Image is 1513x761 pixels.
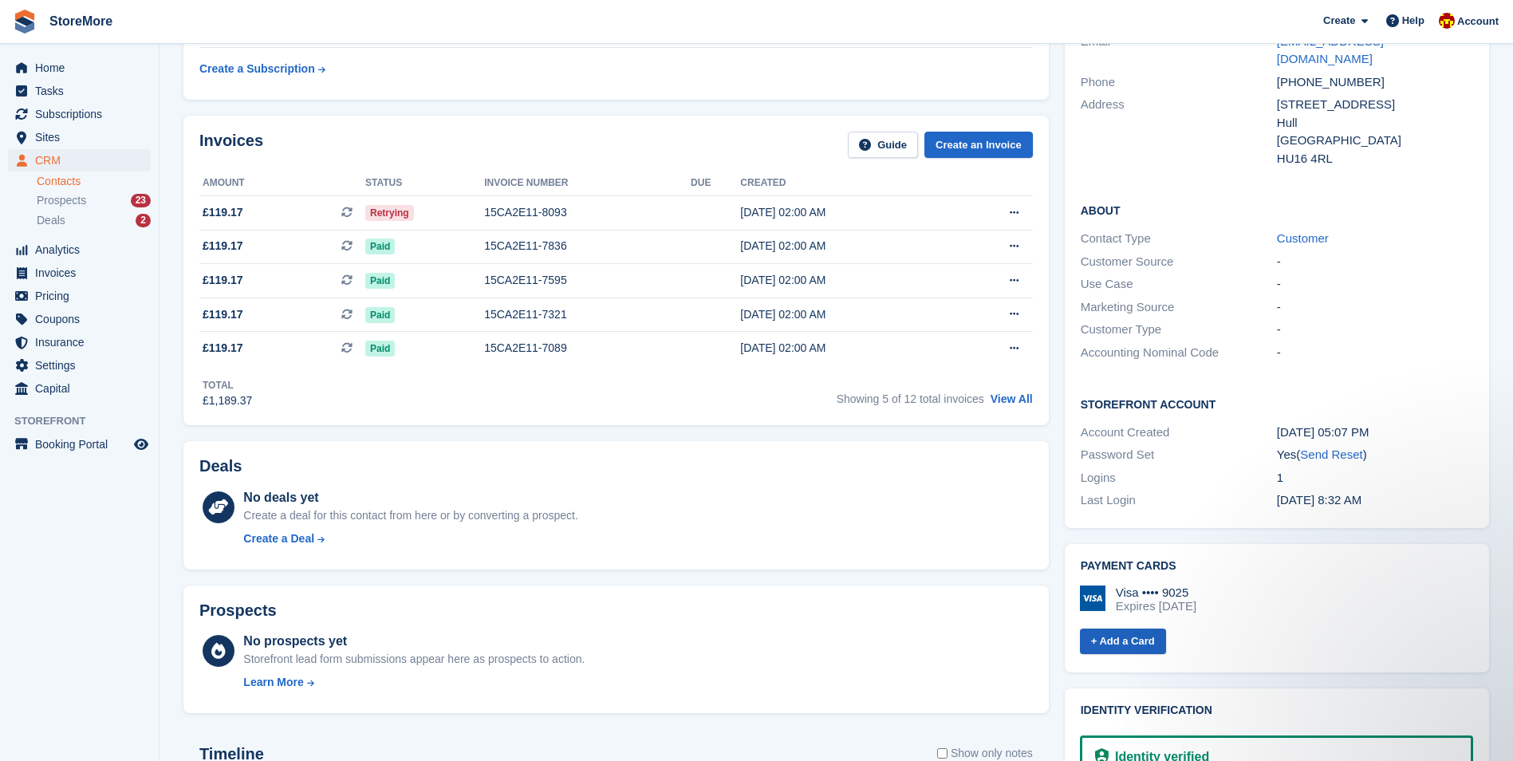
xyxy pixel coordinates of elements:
div: 1 [1277,469,1473,487]
a: Send Reset [1300,448,1362,461]
span: Paid [365,273,395,289]
span: £119.17 [203,306,243,323]
div: [PHONE_NUMBER] [1277,73,1473,92]
a: + Add a Card [1080,629,1166,655]
div: Account Created [1081,424,1277,442]
a: Create an Invoice [924,132,1033,158]
div: - [1277,253,1473,271]
div: HU16 4RL [1277,150,1473,168]
th: Created [740,171,950,196]
div: - [1277,298,1473,317]
a: StoreMore [43,8,119,34]
div: Expires [DATE] [1116,599,1196,613]
span: Sites [35,126,131,148]
span: Tasks [35,80,131,102]
h2: Deals [199,457,242,475]
span: Paid [365,239,395,254]
a: menu [8,262,151,284]
span: ( ) [1296,448,1366,461]
div: Create a Deal [243,530,314,547]
span: Insurance [35,331,131,353]
a: menu [8,149,151,172]
time: 2024-11-23 08:32:57 UTC [1277,493,1361,507]
a: menu [8,126,151,148]
div: [DATE] 05:07 PM [1277,424,1473,442]
div: [DATE] 02:00 AM [740,204,950,221]
div: [DATE] 02:00 AM [740,340,950,357]
h2: Identity verification [1081,704,1473,717]
div: Create a deal for this contact from here or by converting a prospect. [243,507,577,524]
div: No deals yet [243,488,577,507]
div: 15CA2E11-7595 [484,272,691,289]
span: Storefront [14,413,159,429]
span: Showing 5 of 12 total invoices [837,392,984,405]
div: Phone [1081,73,1277,92]
a: menu [8,377,151,400]
span: CRM [35,149,131,172]
h2: Storefront Account [1081,396,1473,412]
span: Coupons [35,308,131,330]
a: menu [8,354,151,377]
div: Visa •••• 9025 [1116,586,1196,600]
span: Subscriptions [35,103,131,125]
div: 15CA2E11-8093 [484,204,691,221]
span: Settings [35,354,131,377]
h2: Invoices [199,132,263,158]
div: 15CA2E11-7836 [484,238,691,254]
span: Analytics [35,239,131,261]
img: Visa Logo [1080,586,1105,611]
span: Account [1457,14,1499,30]
div: - [1277,275,1473,294]
div: Yes [1277,446,1473,464]
div: Address [1081,96,1277,168]
a: Create a Deal [243,530,577,547]
h2: Payment cards [1081,560,1473,573]
div: Last Login [1081,491,1277,510]
th: Due [691,171,740,196]
span: Deals [37,213,65,228]
a: View All [991,392,1033,405]
span: £119.17 [203,204,243,221]
div: 2 [136,214,151,227]
h2: About [1081,202,1473,218]
a: Create a Subscription [199,54,325,84]
span: Retrying [365,205,414,221]
div: Create a Subscription [199,61,315,77]
span: Capital [35,377,131,400]
a: menu [8,285,151,307]
a: menu [8,103,151,125]
div: £1,189.37 [203,392,252,409]
div: 23 [131,194,151,207]
span: Help [1402,13,1424,29]
div: Hull [1277,114,1473,132]
div: No prospects yet [243,632,585,651]
div: [DATE] 02:00 AM [740,238,950,254]
div: Accounting Nominal Code [1081,344,1277,362]
img: stora-icon-8386f47178a22dfd0bd8f6a31ec36ba5ce8667c1dd55bd0f319d3a0aa187defe.svg [13,10,37,34]
span: Paid [365,341,395,357]
div: Email [1081,33,1277,69]
div: - [1277,321,1473,339]
th: Invoice number [484,171,691,196]
span: Create [1323,13,1355,29]
th: Status [365,171,484,196]
div: [STREET_ADDRESS] [1277,96,1473,114]
span: Home [35,57,131,79]
div: [DATE] 02:00 AM [740,306,950,323]
div: Logins [1081,469,1277,487]
div: Learn More [243,674,303,691]
a: menu [8,433,151,455]
a: menu [8,80,151,102]
span: Paid [365,307,395,323]
a: menu [8,57,151,79]
span: Invoices [35,262,131,284]
div: Use Case [1081,275,1277,294]
div: [GEOGRAPHIC_DATA] [1277,132,1473,150]
div: Total [203,378,252,392]
h2: Prospects [199,601,277,620]
div: Customer Source [1081,253,1277,271]
div: Marketing Source [1081,298,1277,317]
a: Preview store [132,435,151,454]
span: Booking Portal [35,433,131,455]
a: Deals 2 [37,212,151,229]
